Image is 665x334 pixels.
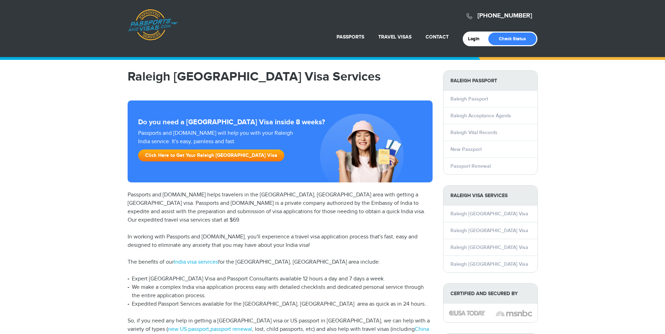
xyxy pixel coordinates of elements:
[450,96,488,102] a: Raleigh Passport
[138,149,284,161] a: Click Here to Get Your Raleigh [GEOGRAPHIC_DATA] Visa
[468,36,484,42] a: Login
[210,326,252,333] a: passport renewal
[138,118,422,126] strong: Do you need a [GEOGRAPHIC_DATA] Visa inside 8 weeks?
[378,34,412,40] a: Travel Visas
[426,34,449,40] a: Contact
[128,258,433,266] p: The benefits of our for the [GEOGRAPHIC_DATA], [GEOGRAPHIC_DATA] area include:
[477,12,532,20] a: [PHONE_NUMBER]
[450,146,482,152] a: New Passport
[128,275,433,283] li: Expert [GEOGRAPHIC_DATA] Visa and Passport Consultants available 12 hours a day and 7 days a week.
[168,326,209,333] a: new US passport
[449,311,485,315] img: image description
[128,9,178,41] a: Passports & [DOMAIN_NAME]
[128,283,433,300] li: We make a complex India visa application process easy with detailed checklists and dedicated pers...
[450,261,528,267] a: Raleigh [GEOGRAPHIC_DATA] Visa
[450,228,528,234] a: Raleigh [GEOGRAPHIC_DATA] Visa
[128,191,433,224] p: Passports and [DOMAIN_NAME] helps travelers in the [GEOGRAPHIC_DATA], [GEOGRAPHIC_DATA] area with...
[443,71,537,91] strong: Raleigh Passport
[450,244,528,250] a: Raleigh [GEOGRAPHIC_DATA] Visa
[450,113,511,119] a: Raleigh Acceptance Agents
[450,130,497,135] a: Raleigh Vital Records
[496,309,532,318] img: image description
[443,186,537,206] strong: Raleigh Visa Services
[174,259,218,265] a: India visa services
[135,129,304,165] div: Passports and [DOMAIN_NAME] will help you with your Raleigh India service. It's easy, painless an...
[450,163,491,169] a: Passport Renewal
[128,300,433,308] li: Expedited Passport Services available for the [GEOGRAPHIC_DATA], [GEOGRAPHIC_DATA] area as quick ...
[443,284,537,304] strong: Certified and Secured by
[128,233,433,250] p: In working with Passports and [DOMAIN_NAME], you'll experience a travel visa application process ...
[128,70,433,83] h1: Raleigh [GEOGRAPHIC_DATA] Visa Services
[488,33,536,45] a: Check Status
[337,34,364,40] a: Passports
[450,211,528,217] a: Raleigh [GEOGRAPHIC_DATA] Visa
